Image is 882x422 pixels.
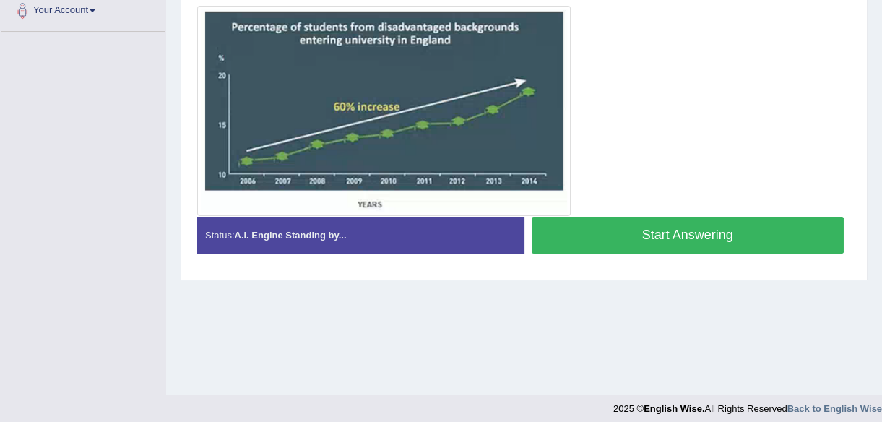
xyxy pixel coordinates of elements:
button: Start Answering [532,217,844,254]
a: Back to English Wise [787,403,882,414]
div: 2025 © All Rights Reserved [613,395,882,415]
strong: English Wise. [644,403,704,414]
div: Status: [197,217,524,254]
strong: A.I. Engine Standing by... [234,230,346,241]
